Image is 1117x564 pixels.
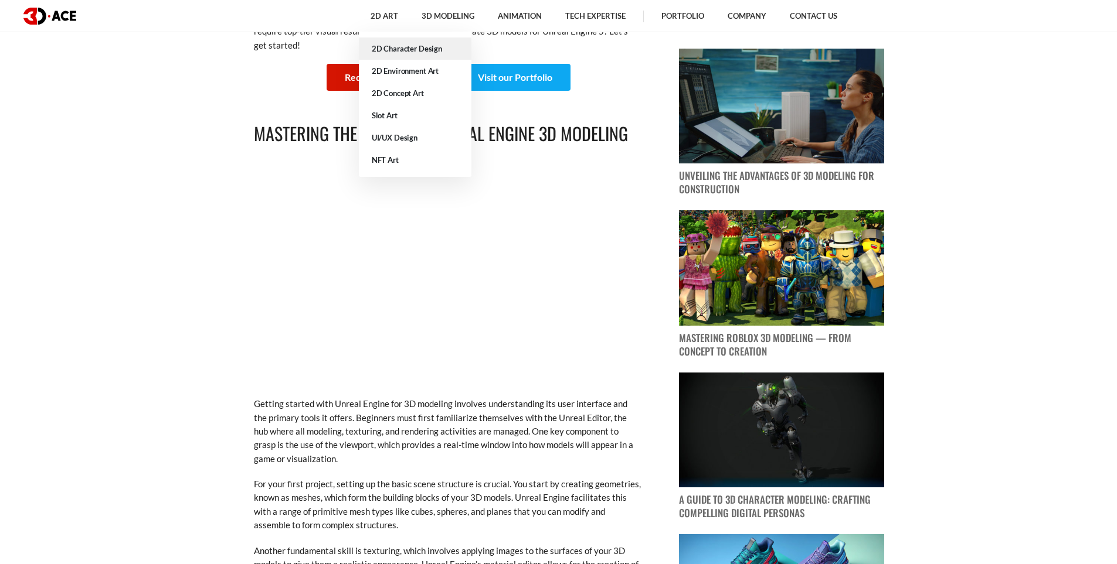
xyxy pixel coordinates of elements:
a: Visit our Portfolio [460,64,571,91]
a: Slot Art [359,104,471,127]
a: 2D Character Design [359,37,471,60]
a: NFT Art [359,149,471,171]
a: Request a Quote [327,64,433,91]
a: 2D Concept Art [359,82,471,104]
img: blog post image [679,210,884,326]
a: 2D Environment Art [359,60,471,82]
p: A Guide to 3D Character Modeling: Crafting Compelling Digital Personas [679,493,884,520]
a: blog post image A Guide to 3D Character Modeling: Crafting Compelling Digital Personas [679,372,884,521]
a: UI/UX Design [359,127,471,149]
a: blog post image Mastering Roblox 3D Modeling — From Concept to Creation [679,210,884,358]
img: logo dark [23,8,76,25]
img: blog post image [679,372,884,488]
p: Unveiling the Advantages of 3D Modeling for Construction [679,169,884,196]
img: blog post image [679,49,884,164]
p: Why Quality 3D Modeling for VR Is the Foundation of Effective Training [679,8,884,35]
p: Mastering Roblox 3D Modeling — From Concept to Creation [679,331,884,358]
p: For your first project, setting up the basic scene structure is crucial. You start by creating ge... [254,477,641,532]
iframe: Modeling and Geometry Scripting in UE: Past, Present, and Future | Unreal Fest 2022 [254,159,641,382]
p: Getting started with Unreal Engine for 3D modeling involves understanding its user interface and ... [254,397,641,466]
a: blog post image Unveiling the Advantages of 3D Modeling for Construction [679,49,884,197]
h2: Mastering the Basics of Unreal Engine 3D Modeling [254,120,641,148]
